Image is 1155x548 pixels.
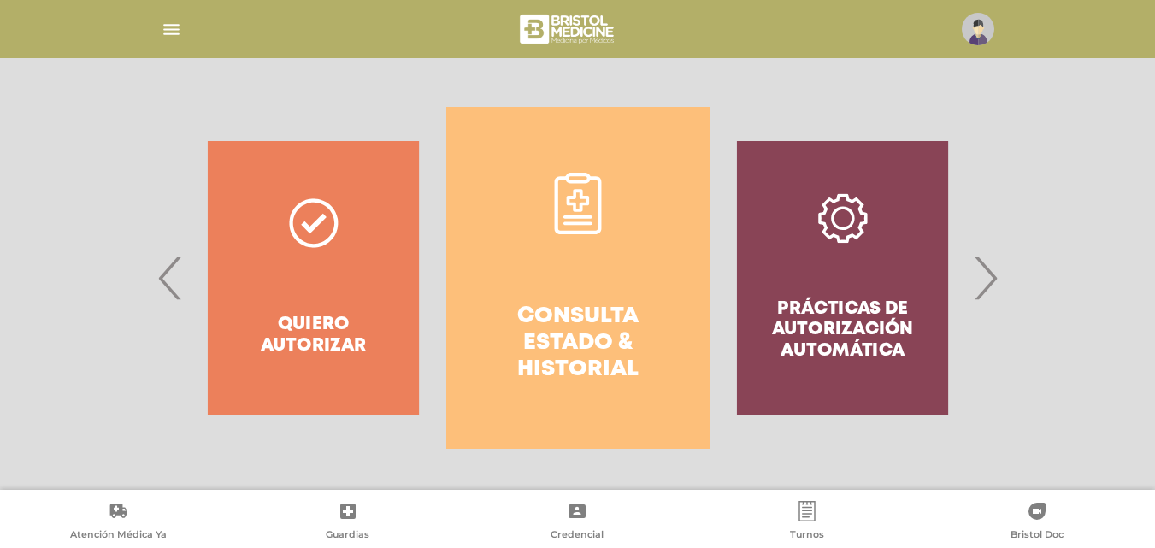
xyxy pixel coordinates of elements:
[463,501,692,545] a: Credencial
[1011,528,1064,544] span: Bristol Doc
[161,19,182,40] img: Cober_menu-lines-white.svg
[969,232,1002,324] span: Next
[922,501,1152,545] a: Bristol Doc
[3,501,233,545] a: Atención Médica Ya
[477,303,680,384] h4: Consulta estado & historial
[70,528,167,544] span: Atención Médica Ya
[326,528,369,544] span: Guardias
[962,13,994,45] img: profile-placeholder.svg
[233,501,463,545] a: Guardias
[517,9,619,50] img: bristol-medicine-blanco.png
[446,107,710,449] a: Consulta estado & historial
[692,501,922,545] a: Turnos
[551,528,604,544] span: Credencial
[154,232,187,324] span: Previous
[790,528,824,544] span: Turnos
